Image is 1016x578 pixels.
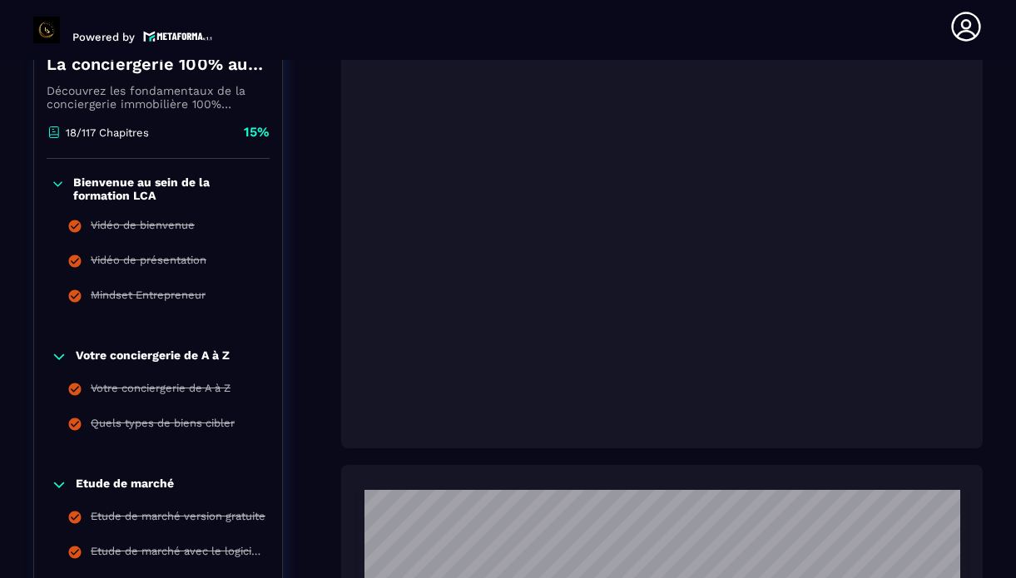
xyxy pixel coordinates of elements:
[33,17,60,43] img: logo-branding
[143,29,213,43] img: logo
[91,219,195,237] div: Vidéo de bienvenue
[91,382,230,400] div: Votre conciergerie de A à Z
[72,31,135,43] p: Powered by
[91,510,265,528] div: Etude de marché version gratuite
[91,417,235,435] div: Quels types de biens cibler
[244,123,270,141] p: 15%
[91,254,206,272] div: Vidéo de présentation
[66,126,149,139] p: 18/117 Chapitres
[47,84,270,111] p: Découvrez les fondamentaux de la conciergerie immobilière 100% automatisée. Cette formation est c...
[73,175,265,202] p: Bienvenue au sein de la formation LCA
[76,477,174,493] p: Etude de marché
[47,52,270,76] h4: La conciergerie 100% automatisée
[76,348,230,365] p: Votre conciergerie de A à Z
[91,289,206,307] div: Mindset Entrepreneur
[91,545,265,563] div: Etude de marché avec le logiciel Airdna version payante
